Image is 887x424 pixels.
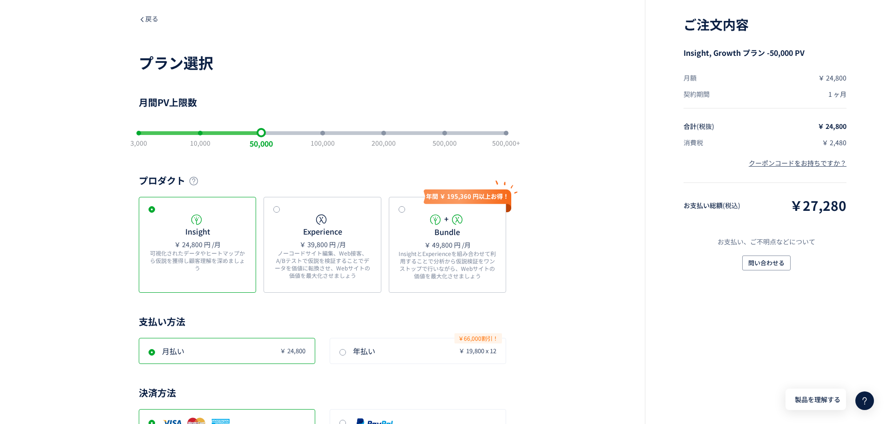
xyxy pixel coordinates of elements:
div: 200,000 [372,138,396,148]
i: ￥66,000割引！ [454,333,502,343]
span: ￥ 49,800 円 /月 [424,240,471,249]
div: 500,000+ [492,138,520,148]
span: 月額 [684,73,697,82]
i: ￥ 19,800 x 12 [459,345,496,357]
span: Experience [303,226,342,236]
span: ￥ 24,800 [818,73,846,82]
span: 戻る [139,14,158,23]
span: Insight [185,226,210,236]
h2: ご注文内容 [684,15,849,34]
button: 問い合わせる [742,256,791,270]
div: 50,000 [250,138,273,149]
div: slider between 1 and 7 [139,124,506,142]
div: クーポンコードをお持ちですか？ [749,158,846,168]
span: プロダクト [139,174,185,188]
h4: Insight, Growth プラン -50,000 PV [684,47,849,58]
h5: 月間PV上限数 [139,96,506,109]
span: 問い合わせる [748,256,785,270]
span: 製品を理解する [795,395,840,404]
span: お支払い総額 [684,201,740,210]
span: ￥ 2,480 [822,138,846,147]
p: お支払い、ご不明点などについて [684,237,849,246]
i: 年払い [353,345,375,357]
i: 月払い [162,345,184,357]
div: 10,000 [190,138,210,148]
span: ￥ 24,800 円 /月 [174,240,221,249]
i: ￥ 24,800 [280,345,305,357]
span: 合計 [684,121,714,131]
div: 500,000 [433,138,457,148]
i: (税抜) [697,121,714,131]
span: 契約期間 [684,89,710,99]
h5: 決済方法 [139,386,506,400]
div: 100,000 [311,138,335,148]
span: 消費税 [684,138,703,147]
span: ￥ 24,800 [818,121,846,131]
p: InsightとExperienceを組み合わせて利用することで分析から仮説検証をワンストップで行いながら、Webサイトの価値を最大化させましょう [399,250,496,280]
h5: 支払い方法 [139,315,506,329]
span: 1 ヶ月 [828,89,846,99]
span: ￥ 39,800 円 /月 [299,240,346,249]
span: ￥27,280 [790,196,846,215]
span: Bundle [434,227,460,237]
p: ノーコードサイト編集、Web接客、A/Bテストで仮説を検証することでデータを価値に転換させ、Webサイトの価値を最大化させましょう [273,249,371,279]
i: (税込) [723,201,740,210]
h2: プラン選択 [139,52,506,74]
div: 3,000 [130,138,147,148]
div: 年間 ￥ 195,360 円以上お得！ [424,189,511,226]
p: 可視化されたデータやヒートマップから仮説を獲得し顧客理解を深めましょう [149,249,246,272]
